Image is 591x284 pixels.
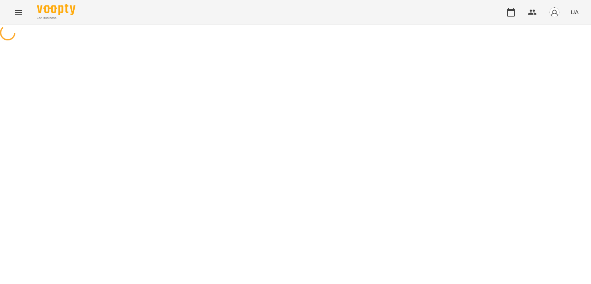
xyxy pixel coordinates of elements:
[37,4,75,15] img: Voopty Logo
[549,7,560,18] img: avatar_s.png
[571,8,579,16] span: UA
[568,5,582,19] button: UA
[37,16,75,21] span: For Business
[9,3,28,22] button: Menu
